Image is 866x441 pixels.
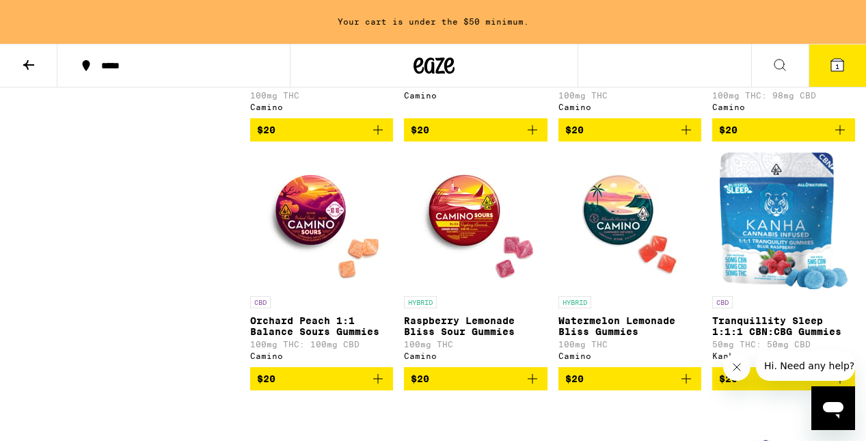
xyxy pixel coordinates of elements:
div: Camino [404,91,547,100]
span: $20 [411,124,429,135]
a: Open page for Watermelon Lemonade Bliss Gummies from Camino [558,152,701,367]
iframe: Close message [723,353,750,381]
div: Camino [558,103,701,111]
p: Tranquillity Sleep 1:1:1 CBN:CBG Gummies [712,315,855,337]
button: Add to bag [558,367,701,390]
p: 100mg THC: 100mg CBD [250,340,393,349]
button: 1 [809,44,866,87]
button: Add to bag [404,118,547,142]
a: Open page for Raspberry Lemonade Bliss Sour Gummies from Camino [404,152,547,367]
div: Camino [250,103,393,111]
span: $20 [719,373,738,384]
button: Add to bag [712,367,855,390]
p: Raspberry Lemonade Bliss Sour Gummies [404,315,547,337]
button: Add to bag [712,118,855,142]
img: Kanha - Tranquillity Sleep 1:1:1 CBN:CBG Gummies [720,152,848,289]
div: Camino [712,103,855,111]
div: Camino [404,351,547,360]
p: HYBRID [404,296,437,308]
a: Open page for Tranquillity Sleep 1:1:1 CBN:CBG Gummies from Kanha [712,152,855,367]
p: 100mg THC: 98mg CBD [712,91,855,100]
div: Camino [558,351,701,360]
div: Kanha [712,351,855,360]
span: 1 [835,62,839,70]
span: $20 [565,373,584,384]
iframe: Message from company [756,351,855,381]
img: Camino - Watermelon Lemonade Bliss Gummies [561,152,698,289]
iframe: Button to launch messaging window [811,386,855,430]
button: Add to bag [250,367,393,390]
p: CBD [250,296,271,308]
button: Add to bag [250,118,393,142]
img: Camino - Raspberry Lemonade Bliss Sour Gummies [407,152,544,289]
span: $20 [257,124,275,135]
span: $20 [257,373,275,384]
img: Camino - Orchard Peach 1:1 Balance Sours Gummies [254,152,390,289]
a: Open page for Orchard Peach 1:1 Balance Sours Gummies from Camino [250,152,393,367]
p: 50mg THC: 50mg CBD [712,340,855,349]
span: $20 [719,124,738,135]
div: Camino [250,351,393,360]
button: Add to bag [558,118,701,142]
p: HYBRID [558,296,591,308]
p: 100mg THC [404,340,547,349]
span: $20 [565,124,584,135]
p: Watermelon Lemonade Bliss Gummies [558,315,701,337]
p: CBD [712,296,733,308]
span: $20 [411,373,429,384]
p: Orchard Peach 1:1 Balance Sours Gummies [250,315,393,337]
p: 100mg THC [250,91,393,100]
p: 100mg THC [558,340,701,349]
p: 100mg THC [558,91,701,100]
button: Add to bag [404,367,547,390]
